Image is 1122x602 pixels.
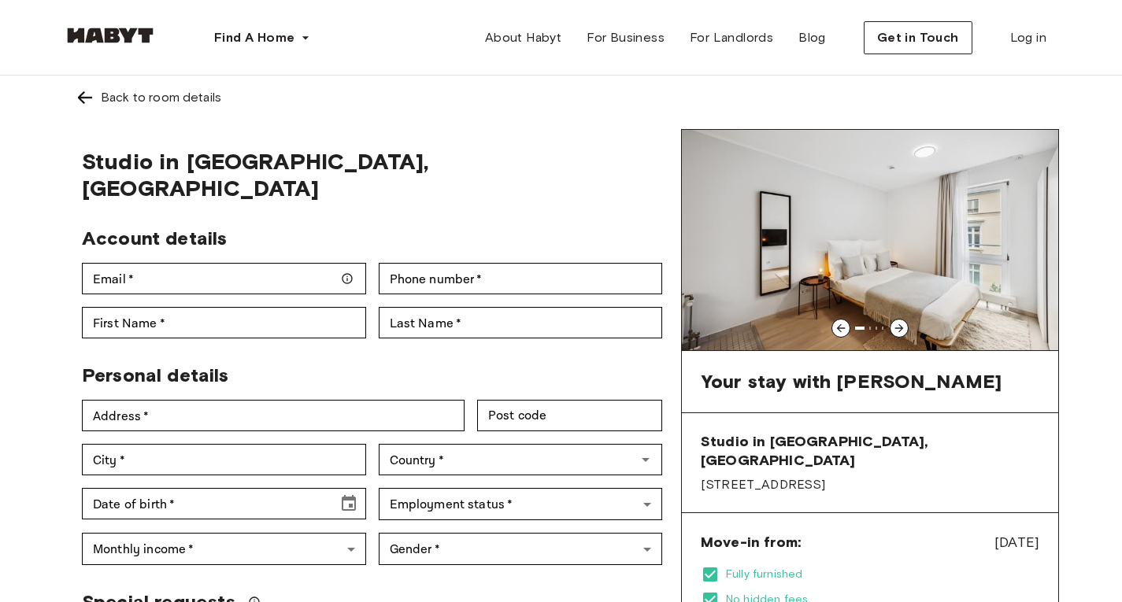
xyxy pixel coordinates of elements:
img: Left pointing arrow [76,88,94,107]
span: Log in [1010,28,1046,47]
span: Account details [82,227,227,249]
div: Phone number [379,263,663,294]
button: Get in Touch [864,21,972,54]
div: Back to room details [101,88,221,107]
span: [DATE] [994,532,1039,552]
img: Image of the room [682,130,1058,350]
img: Habyt [63,28,157,43]
a: Left pointing arrowBack to room details [63,76,1059,120]
div: Last Name [379,307,663,338]
div: City [82,444,366,475]
div: First Name [82,307,366,338]
a: Log in [998,22,1059,54]
button: Open [635,449,657,471]
span: Studio in [GEOGRAPHIC_DATA], [GEOGRAPHIC_DATA] [701,432,1039,470]
span: For Business [587,28,665,47]
svg: Make sure your email is correct — we'll send your booking details there. [341,272,354,285]
span: Studio in [GEOGRAPHIC_DATA], [GEOGRAPHIC_DATA] [82,148,662,201]
span: Get in Touch [877,28,959,47]
a: Blog [786,22,839,54]
span: Personal details [82,364,228,386]
span: About Habyt [485,28,561,47]
span: Move-in from: [701,533,801,552]
div: Address [82,400,465,431]
div: Email [82,263,366,294]
div: Post code [477,400,662,431]
button: Find A Home [202,22,323,54]
a: For Landlords [677,22,786,54]
span: Your stay with [PERSON_NAME] [701,370,1002,393]
button: Choose date [333,488,365,519]
span: [STREET_ADDRESS] [701,476,1039,493]
span: Fully furnished [726,567,1039,582]
a: For Business [574,22,677,54]
span: Blog [798,28,826,47]
span: Find A Home [214,28,294,47]
a: About Habyt [472,22,574,54]
span: For Landlords [690,28,773,47]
